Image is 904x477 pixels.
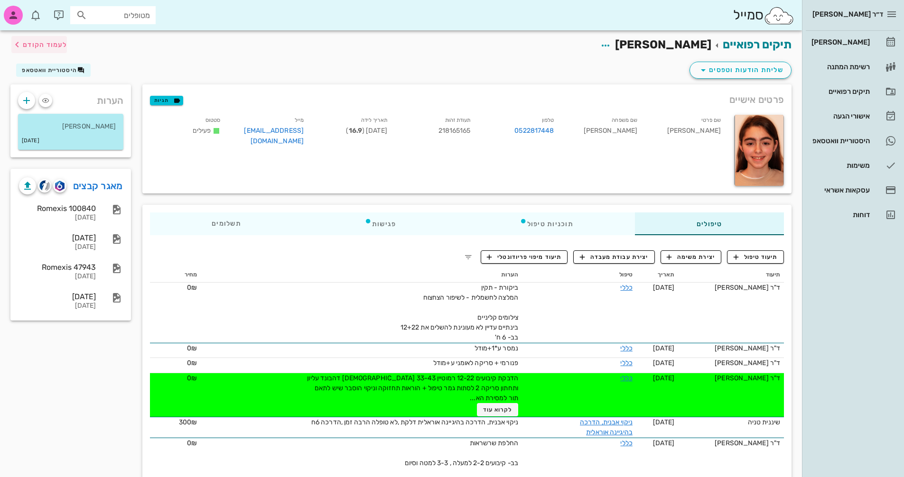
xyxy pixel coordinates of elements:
[10,84,131,112] div: הערות
[477,403,518,416] button: לקרוא עוד
[19,243,96,251] div: [DATE]
[806,154,900,177] a: משימות
[22,67,77,73] span: היסטוריית וואטסאפ
[311,418,518,426] span: ניקוי אבנית, הדרכה בהיגיינה אוראלית דלקת ,לא טופלה הרבה זמן ,הדרכה 6ח
[635,212,784,235] div: טיפולים
[187,284,197,292] span: 0₪
[201,267,522,283] th: הערות
[349,127,362,135] strong: 16.9
[438,127,471,135] span: 218165165
[682,417,780,427] div: שיננית טניה
[580,418,633,436] a: ניקוי אבנית, הדרכה בהיגיינה אוראלית
[810,88,870,95] div: תיקים רפואיים
[653,359,674,367] span: [DATE]
[682,283,780,293] div: ד"ר [PERSON_NAME]
[179,418,197,426] span: 300₪
[187,359,197,367] span: 0₪
[38,179,51,193] button: cliniview logo
[307,374,518,402] span: הדבקת קיבועים 12-22 רמוטיין 33-43 [DEMOGRAPHIC_DATA] דהבונד עליון ותחתון סריקה 2 לסתות גמר טיפול ...
[475,344,518,352] span: נמסר ע*1+מודל
[154,96,179,105] span: תגיות
[542,117,554,123] small: טלפון
[615,38,711,51] span: [PERSON_NAME]
[636,267,678,283] th: תאריך
[16,64,91,77] button: היסטוריית וואטסאפ
[150,96,183,105] button: תגיות
[620,359,632,367] a: כללי
[806,55,900,78] a: רשימת המתנה
[661,250,722,264] button: יצירת משימה
[19,292,96,301] div: [DATE]
[433,359,518,367] span: פנורמי + סריקה לאומני ע+מודל
[212,220,241,227] span: תשלומים
[28,8,34,13] span: תג
[806,179,900,202] a: עסקאות אשראי
[806,203,900,226] a: דוחות
[295,117,304,123] small: מייל
[514,126,554,136] a: 0522817448
[729,92,784,107] span: פרטים אישיים
[580,253,648,261] span: יצירת עבודת מעבדה
[733,5,794,26] div: סמייל
[187,439,197,447] span: 0₪
[483,406,513,413] span: לקרוא עוד
[727,250,784,264] button: תיעוד טיפול
[806,105,900,128] a: אישורי הגעה
[522,267,636,283] th: טיפול
[678,267,784,283] th: תיעוד
[682,343,780,353] div: ד"ר [PERSON_NAME]
[810,38,870,46] div: [PERSON_NAME]
[723,38,792,51] a: תיקים רפואיים
[810,162,870,169] div: משימות
[53,179,66,193] button: romexis logo
[734,253,778,261] span: תיעוד טיפול
[481,250,568,264] button: תיעוד מיפוי פריודונטלי
[19,302,96,310] div: [DATE]
[487,253,561,261] span: תיעוד מיפוי פריודונטלי
[19,204,96,213] div: Romexis 100840
[19,273,96,281] div: [DATE]
[73,178,123,193] a: מאגר קבצים
[653,418,674,426] span: [DATE]
[653,439,674,447] span: [DATE]
[346,127,387,135] span: [DATE] ( )
[187,374,197,382] span: 0₪
[303,212,458,235] div: פגישות
[810,137,870,145] div: היסטוריית וואטסאפ
[682,373,780,383] div: ד"ר [PERSON_NAME]
[19,233,96,242] div: [DATE]
[22,136,39,146] small: [DATE]
[810,186,870,194] div: עסקאות אשראי
[810,63,870,71] div: רשימת המתנה
[150,267,201,283] th: מחיר
[690,62,792,79] button: שליחת הודעות וטפסים
[806,31,900,54] a: [PERSON_NAME]
[573,250,654,264] button: יצירת עבודת מעבדה
[620,284,632,292] a: כללי
[11,36,67,53] button: לעמוד הקודם
[445,117,471,123] small: תעודת זהות
[26,121,116,132] p: [PERSON_NAME]
[667,253,715,261] span: יצירת משימה
[810,211,870,219] div: דוחות
[653,284,674,292] span: [DATE]
[810,112,870,120] div: אישורי הגעה
[812,10,883,18] span: ד״ר [PERSON_NAME]
[682,358,780,368] div: ד"ר [PERSON_NAME]
[187,344,197,352] span: 0₪
[806,80,900,103] a: תיקים רפואיים
[620,344,632,352] a: כללי
[205,117,221,123] small: סטטוס
[698,64,783,76] span: שליחת הודעות וטפסים
[806,129,900,152] a: היסטוריית וואטסאפ
[361,117,387,123] small: תאריך לידה
[620,439,632,447] a: כללי
[244,127,304,145] a: [EMAIL_ADDRESS][DOMAIN_NAME]
[701,117,721,123] small: שם פרטי
[561,113,645,152] div: [PERSON_NAME]
[620,374,632,382] a: כללי
[612,117,637,123] small: שם משפחה
[55,181,64,191] img: romexis logo
[19,263,96,272] div: Romexis 47943
[645,113,728,152] div: [PERSON_NAME]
